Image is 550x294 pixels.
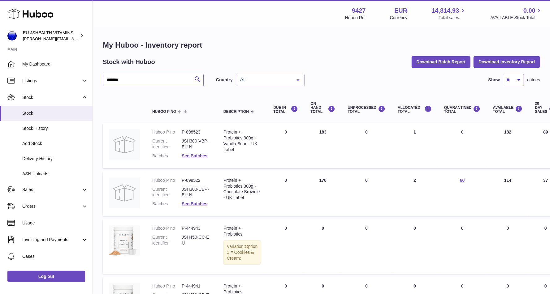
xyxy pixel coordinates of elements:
[487,219,529,274] td: 0
[22,141,88,147] span: Add Stock
[109,225,140,256] img: product image
[439,15,466,21] span: Total sales
[461,130,464,134] span: 0
[390,15,408,21] div: Currency
[223,110,249,114] span: Description
[304,123,341,168] td: 183
[152,177,182,183] dt: Huboo P no
[239,77,292,83] span: All
[182,225,211,231] dd: P-444943
[341,123,392,168] td: 0
[223,177,261,201] div: Protein + Probiotics 300g - Chocolate Brownie - UK Label
[267,219,304,274] td: 0
[352,6,366,15] strong: 9427
[23,36,124,41] span: [PERSON_NAME][EMAIL_ADDRESS][DOMAIN_NAME]
[398,105,432,114] div: ALLOCATED Total
[109,129,140,160] img: product image
[431,6,459,15] span: 14,814.93
[22,61,88,67] span: My Dashboard
[152,225,182,231] dt: Huboo P no
[523,6,535,15] span: 0.00
[152,129,182,135] dt: Huboo P no
[22,187,81,193] span: Sales
[487,171,529,216] td: 114
[431,6,466,21] a: 14,814.93 Total sales
[341,219,392,274] td: 0
[182,177,211,183] dd: P-898522
[182,129,211,135] dd: P-898523
[493,105,523,114] div: AVAILABLE Total
[223,240,261,265] div: Variation:
[487,123,529,168] td: 182
[22,126,88,131] span: Stock History
[392,123,438,168] td: 1
[412,56,471,67] button: Download Batch Report
[267,171,304,216] td: 0
[304,219,341,274] td: 0
[223,225,261,237] div: Protein + Probiotics
[22,78,81,84] span: Listings
[345,15,366,21] div: Huboo Ref
[182,201,207,206] a: See Batches
[474,56,540,67] button: Download Inventory Report
[103,40,540,50] h1: My Huboo - Inventory report
[22,95,81,100] span: Stock
[490,6,543,21] a: 0.00 AVAILABLE Stock Total
[348,105,385,114] div: UNPROCESSED Total
[527,77,540,83] span: entries
[22,237,81,243] span: Invoicing and Payments
[152,186,182,198] dt: Current identifier
[22,220,88,226] span: Usage
[22,203,81,209] span: Orders
[394,6,407,15] strong: EUR
[22,171,88,177] span: ASN Uploads
[152,153,182,159] dt: Batches
[152,110,176,114] span: Huboo P no
[267,123,304,168] td: 0
[444,105,481,114] div: QUARANTINED Total
[152,283,182,289] dt: Huboo P no
[273,105,298,114] div: DUE IN TOTAL
[152,234,182,246] dt: Current identifier
[341,171,392,216] td: 0
[490,15,543,21] span: AVAILABLE Stock Total
[223,129,261,153] div: Protein + Probiotics 300g - Vanilla Bean - UK Label
[182,234,211,246] dd: JSH450-CC-EU
[22,254,88,259] span: Cases
[460,178,465,183] a: 60
[461,226,464,231] span: 0
[216,77,233,83] label: Country
[182,138,211,150] dd: JSH300-VBP-EU-N
[304,171,341,216] td: 176
[310,102,335,114] div: ON HAND Total
[109,177,140,208] img: product image
[22,110,88,116] span: Stock
[182,283,211,289] dd: P-444941
[7,31,17,40] img: laura@jessicasepel.com
[103,58,155,66] h2: Stock with Huboo
[152,138,182,150] dt: Current identifier
[7,271,85,282] a: Log out
[392,171,438,216] td: 2
[488,77,500,83] label: Show
[227,244,258,261] span: Option 1 = Cookies & Cream;
[182,153,207,158] a: See Batches
[392,219,438,274] td: 0
[152,201,182,207] dt: Batches
[182,186,211,198] dd: JSH300-CBP-EU-N
[461,283,464,288] span: 0
[22,156,88,162] span: Delivery History
[23,30,79,42] div: EU JSHEALTH VITAMINS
